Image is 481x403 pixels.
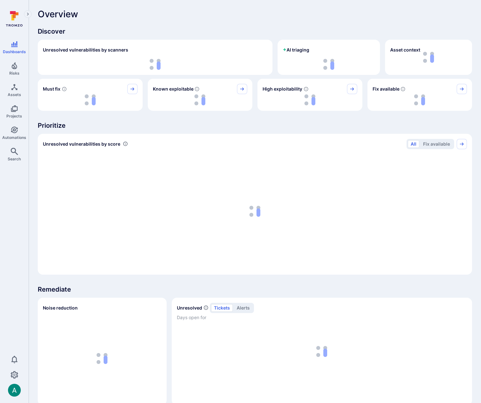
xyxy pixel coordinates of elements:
div: loading spinner [373,94,467,106]
svg: Confirmed exploitable by KEV [194,86,200,92]
div: loading spinner [43,59,267,70]
span: Number of unresolved items by priority and days open [203,304,209,311]
div: Fix available [367,79,472,111]
div: loading spinner [283,59,375,70]
div: loading spinner [43,153,467,270]
span: Prioritize [38,121,472,130]
span: Search [8,157,21,161]
svg: EPSS score ≥ 0.7 [304,86,309,92]
span: Days open for [177,314,467,321]
i: Expand navigation menu [26,12,30,17]
span: Remediate [38,285,472,294]
img: Loading... [150,59,161,70]
button: All [408,140,419,148]
span: Discover [38,27,472,36]
img: ACg8ocLSa5mPYBaXNx3eFu_EmspyJX0laNWN7cXOFirfQ7srZveEpg=s96-c [8,384,21,397]
div: Arjan Dehar [8,384,21,397]
span: Projects [6,114,22,118]
span: High exploitability [263,86,302,92]
img: Loading... [304,94,315,105]
span: Fix available [373,86,399,92]
div: loading spinner [263,94,357,106]
div: loading spinner [43,317,162,400]
h2: AI triaging [283,47,309,53]
button: tickets [211,304,233,312]
div: Must fix [38,79,143,111]
span: Assets [8,92,21,97]
span: Dashboards [3,49,26,54]
span: Overview [38,9,78,19]
span: Automations [2,135,26,140]
div: Number of vulnerabilities in status 'Open' 'Triaged' and 'In process' grouped by score [123,141,128,147]
span: Must fix [43,86,60,92]
h2: Unresolved vulnerabilities by scanners [43,47,128,53]
img: Loading... [323,59,334,70]
button: Fix available [420,140,453,148]
span: Risks [9,71,20,76]
svg: Risk score >=40 , missed SLA [62,86,67,92]
img: Loading... [249,206,260,217]
span: Known exploitable [153,86,193,92]
img: Loading... [414,94,425,105]
span: Unresolved vulnerabilities by score [43,141,120,147]
h2: Unresolved [177,305,202,311]
svg: Vulnerabilities with fix available [400,86,406,92]
img: Loading... [85,94,96,105]
button: Expand navigation menu [24,10,32,18]
div: loading spinner [153,94,248,106]
button: alerts [234,304,253,312]
div: High exploitability [257,79,362,111]
img: Loading... [194,94,205,105]
span: Asset context [390,47,420,53]
div: loading spinner [43,94,138,106]
span: Noise reduction [43,305,78,310]
div: Known exploitable [148,79,253,111]
img: Loading... [97,353,107,364]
